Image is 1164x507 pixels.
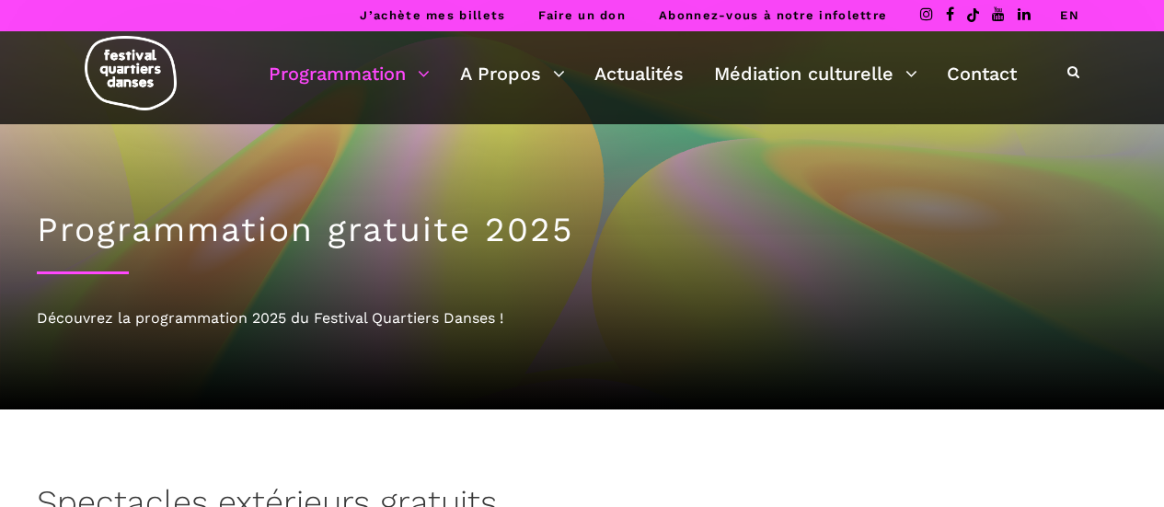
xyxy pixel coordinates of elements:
h1: Programmation gratuite 2025 [37,210,1127,250]
a: EN [1060,8,1079,22]
a: Abonnez-vous à notre infolettre [659,8,887,22]
a: Médiation culturelle [714,58,917,89]
div: Découvrez la programmation 2025 du Festival Quartiers Danses ! [37,306,1127,330]
a: J’achète mes billets [360,8,505,22]
a: Actualités [594,58,684,89]
a: Contact [947,58,1017,89]
a: A Propos [460,58,565,89]
a: Programmation [269,58,430,89]
a: Faire un don [538,8,626,22]
img: logo-fqd-med [85,36,177,110]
